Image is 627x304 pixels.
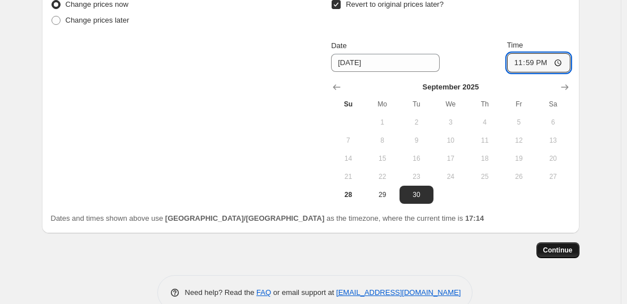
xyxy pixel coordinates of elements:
[472,118,497,127] span: 4
[336,100,360,109] span: Su
[433,168,467,186] button: Wednesday September 24 2025
[336,154,360,163] span: 14
[404,100,429,109] span: Tu
[502,168,536,186] button: Friday September 26 2025
[465,214,484,222] b: 17:14
[366,131,400,149] button: Monday September 8 2025
[366,113,400,131] button: Monday September 1 2025
[400,186,433,204] button: Tuesday September 30 2025
[336,190,360,199] span: 28
[540,136,565,145] span: 13
[467,168,501,186] button: Thursday September 25 2025
[540,118,565,127] span: 6
[502,149,536,168] button: Friday September 19 2025
[370,118,395,127] span: 1
[506,154,531,163] span: 19
[502,95,536,113] th: Friday
[506,118,531,127] span: 5
[331,149,365,168] button: Sunday September 14 2025
[370,154,395,163] span: 15
[366,149,400,168] button: Monday September 15 2025
[438,100,463,109] span: We
[165,214,324,222] b: [GEOGRAPHIC_DATA]/[GEOGRAPHIC_DATA]
[438,172,463,181] span: 24
[400,113,433,131] button: Tuesday September 2 2025
[331,131,365,149] button: Sunday September 7 2025
[185,288,257,297] span: Need help? Read the
[467,95,501,113] th: Thursday
[467,113,501,131] button: Thursday September 4 2025
[536,113,570,131] button: Saturday September 6 2025
[536,131,570,149] button: Saturday September 13 2025
[66,16,130,24] span: Change prices later
[331,186,365,204] button: Today Sunday September 28 2025
[400,149,433,168] button: Tuesday September 16 2025
[329,79,345,95] button: Show previous month, August 2025
[536,95,570,113] th: Saturday
[433,113,467,131] button: Wednesday September 3 2025
[366,95,400,113] th: Monday
[540,100,565,109] span: Sa
[370,100,395,109] span: Mo
[370,136,395,145] span: 8
[404,172,429,181] span: 23
[467,149,501,168] button: Thursday September 18 2025
[536,242,579,258] button: Continue
[51,214,484,222] span: Dates and times shown above use as the timezone, where the current time is
[433,95,467,113] th: Wednesday
[540,154,565,163] span: 20
[540,172,565,181] span: 27
[438,154,463,163] span: 17
[331,54,440,72] input: 9/28/2025
[370,172,395,181] span: 22
[472,136,497,145] span: 11
[536,149,570,168] button: Saturday September 20 2025
[507,53,570,72] input: 12:00
[404,118,429,127] span: 2
[366,186,400,204] button: Monday September 29 2025
[404,136,429,145] span: 9
[336,172,360,181] span: 21
[256,288,271,297] a: FAQ
[400,168,433,186] button: Tuesday September 23 2025
[331,95,365,113] th: Sunday
[433,149,467,168] button: Wednesday September 17 2025
[472,154,497,163] span: 18
[336,288,461,297] a: [EMAIL_ADDRESS][DOMAIN_NAME]
[502,131,536,149] button: Friday September 12 2025
[507,41,523,49] span: Time
[472,172,497,181] span: 25
[506,100,531,109] span: Fr
[536,168,570,186] button: Saturday September 27 2025
[331,41,346,50] span: Date
[400,95,433,113] th: Tuesday
[438,118,463,127] span: 3
[404,154,429,163] span: 16
[370,190,395,199] span: 29
[400,131,433,149] button: Tuesday September 9 2025
[331,168,365,186] button: Sunday September 21 2025
[557,79,573,95] button: Show next month, October 2025
[366,168,400,186] button: Monday September 22 2025
[502,113,536,131] button: Friday September 5 2025
[543,246,573,255] span: Continue
[336,136,360,145] span: 7
[433,131,467,149] button: Wednesday September 10 2025
[472,100,497,109] span: Th
[438,136,463,145] span: 10
[506,172,531,181] span: 26
[467,131,501,149] button: Thursday September 11 2025
[506,136,531,145] span: 12
[404,190,429,199] span: 30
[271,288,336,297] span: or email support at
